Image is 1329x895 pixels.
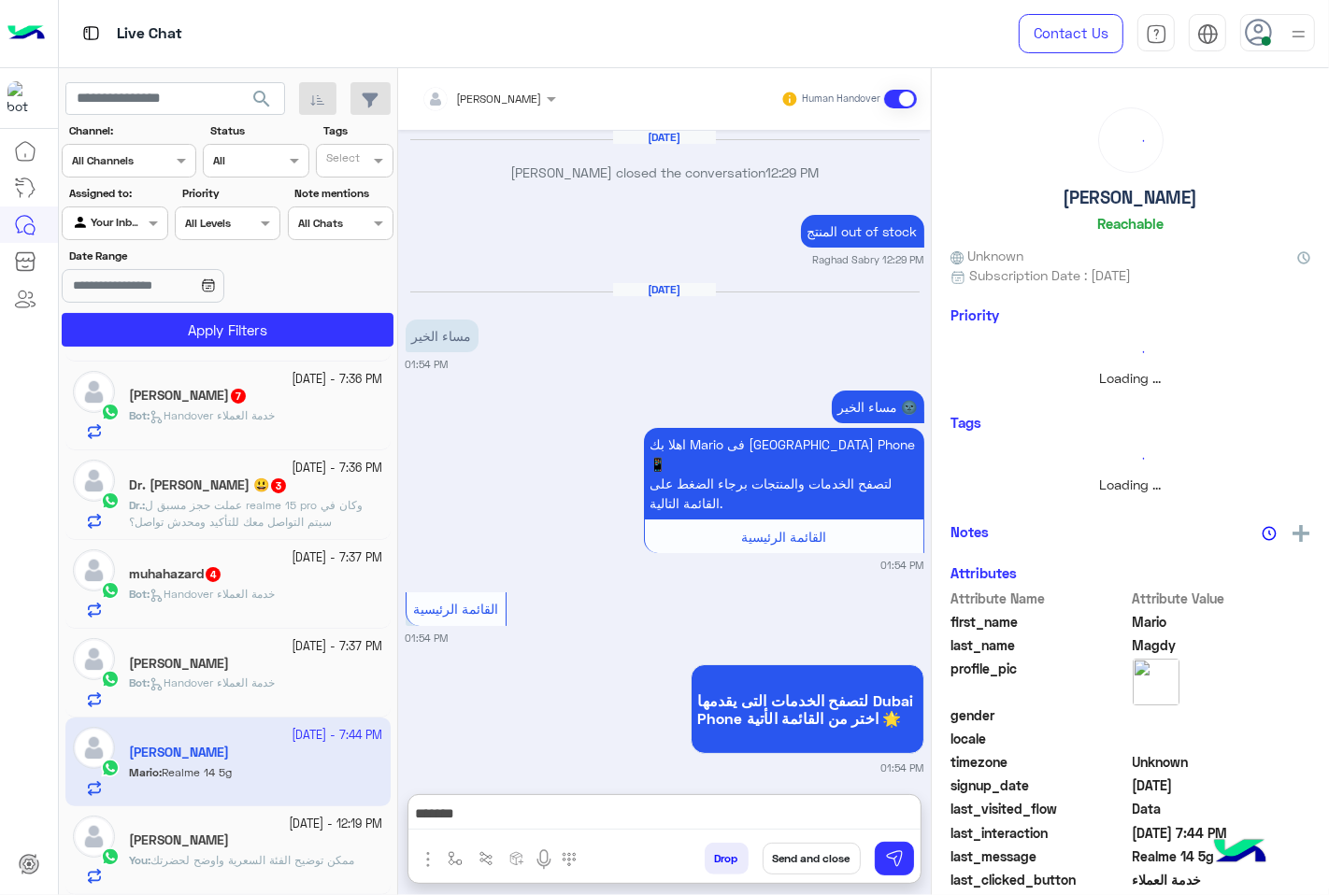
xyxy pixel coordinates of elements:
small: [DATE] - 12:19 PM [290,816,383,833]
span: Loading ... [1100,476,1162,492]
label: Tags [323,122,392,139]
small: 01:54 PM [406,631,449,646]
img: send message [885,849,904,868]
img: tab [1197,23,1219,45]
button: Send and close [763,843,861,874]
h5: [PERSON_NAME] [1064,187,1198,208]
label: Priority [182,185,279,202]
img: tab [79,21,103,45]
button: Apply Filters [62,313,393,347]
img: picture [1133,659,1179,705]
span: Unknown [950,246,1023,265]
img: 1403182699927242 [7,81,41,115]
span: Mario [1133,612,1311,632]
span: Dr. [129,498,142,512]
img: WhatsApp [101,491,120,510]
b: : [129,408,150,422]
p: [PERSON_NAME] closed the conversation [406,163,924,182]
div: loading... [955,442,1306,475]
img: WhatsApp [101,847,120,866]
span: locale [950,729,1129,748]
b: : [129,853,150,867]
h6: Priority [950,306,999,323]
h6: [DATE] [613,283,716,296]
h5: Tota Saif [129,832,229,848]
small: 01:54 PM [406,357,449,372]
img: notes [1262,526,1277,541]
img: send attachment [417,848,439,871]
img: WhatsApp [101,581,120,600]
span: 7 [231,389,246,404]
div: loading... [955,335,1306,368]
span: 4 [206,567,221,582]
span: خدمة العملاء [1133,870,1311,889]
h6: Notes [950,523,989,540]
img: Logo [7,14,45,53]
h6: Reachable [1097,215,1164,232]
img: defaultAdmin.png [73,460,115,502]
span: Handover خدمة العملاء [150,587,275,601]
img: defaultAdmin.png [73,816,115,858]
h5: muhahazard [129,566,222,582]
span: last_name [950,635,1129,655]
label: Channel: [69,122,194,139]
span: null [1133,729,1311,748]
img: add [1293,525,1309,542]
span: 2024-12-27T19:43:34.756Z [1133,775,1311,795]
p: 1/10/2025, 1:54 PM [644,428,924,519]
img: make a call [562,852,577,867]
img: defaultAdmin.png [73,371,115,413]
img: create order [509,851,524,866]
small: Human Handover [802,92,880,107]
button: select flow [440,843,471,874]
button: Trigger scenario [471,843,502,874]
span: Bot [129,408,147,422]
p: 1/10/2025, 1:54 PM [406,320,479,352]
span: Attribute Name [950,589,1129,608]
span: القائمة الرئيسية [741,529,826,545]
span: You [129,853,148,867]
img: defaultAdmin.png [73,549,115,591]
a: Contact Us [1019,14,1123,53]
h6: Attributes [950,564,1017,581]
span: last_interaction [950,823,1129,843]
p: 29/12/2024, 12:29 PM [801,215,924,248]
img: Trigger scenario [479,851,493,866]
a: tab [1137,14,1175,53]
small: [DATE] - 7:37 PM [293,549,383,567]
h6: Tags [950,414,1310,431]
span: Loading ... [1100,370,1162,386]
span: Handover خدمة العملاء [150,408,275,422]
span: Attribute Value [1133,589,1311,608]
p: 1/10/2025, 1:54 PM [832,391,924,423]
span: 3 [271,478,286,493]
label: Date Range [69,248,279,264]
span: Unknown [1133,752,1311,772]
small: Raghad Sabry 12:29 PM [813,252,924,267]
span: profile_pic [950,659,1129,702]
button: search [239,82,285,122]
span: عملت حجز مسبق ل realme 15 pro وكان في سيتم التواصل معك للتأكيد ومحدش تواصل؟ [129,498,363,529]
span: last_message [950,846,1129,866]
b: : [129,587,150,601]
span: 12:29 PM [765,164,819,180]
span: Data [1133,799,1311,818]
span: 2025-10-01T16:44:56.548Z [1133,823,1311,843]
div: Select [323,149,360,171]
label: Assigned to: [69,185,165,202]
img: WhatsApp [101,403,120,421]
b: : [129,675,150,689]
small: 01:54 PM [881,760,924,775]
img: hulul-logo.png [1208,820,1273,886]
button: Drop [705,843,749,874]
h5: Mohamed Farag [129,388,248,404]
b: : [129,498,145,512]
span: last_clicked_button [950,870,1129,889]
img: send voice note [533,848,555,871]
span: search [250,88,273,110]
h6: [DATE] [613,131,716,144]
small: [DATE] - 7:36 PM [293,460,383,477]
span: gender [950,705,1129,725]
span: null [1133,705,1311,725]
span: last_visited_flow [950,799,1129,818]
